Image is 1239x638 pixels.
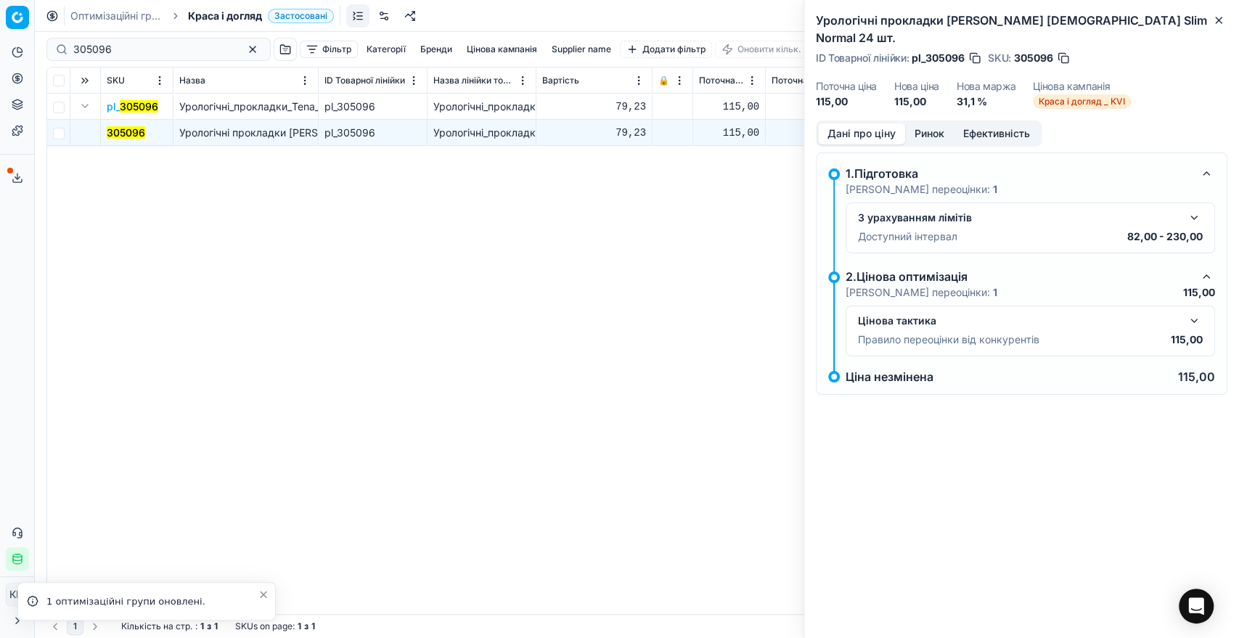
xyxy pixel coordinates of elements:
p: 115,00 [1183,285,1215,300]
span: ID Товарної лінійки : [816,53,909,63]
mark: 305096 [107,126,145,139]
p: [PERSON_NAME] переоцінки: [846,182,997,197]
div: 1.Підготовка [846,165,1192,182]
p: 115,00 [1171,332,1203,347]
span: Урологічні прокладки [PERSON_NAME] [DEMOGRAPHIC_DATA] Slim Normal 24 шт. [179,126,583,139]
div: 115,00 [772,126,868,140]
div: 79,23 [542,99,646,114]
span: Назва лінійки товарів [433,75,515,86]
button: Цінова кампанія [461,41,543,58]
strong: 1 [311,621,315,632]
div: 79,23 [542,126,646,140]
div: Урологічні_прокладки_Tena_[DEMOGRAPHIC_DATA]_Slim_Normal_24_шт. [433,126,530,140]
dt: Поточна ціна [816,81,877,91]
span: Кількість на стр. [121,621,192,632]
button: Додати фільтр [620,41,712,58]
span: pl_305096 [912,51,965,65]
h2: Урологічні прокладки [PERSON_NAME] [DEMOGRAPHIC_DATA] Slim Normal 24 шт. [816,12,1227,46]
div: : [121,621,218,632]
button: pl_305096 [107,99,158,114]
div: 115,00 [772,99,868,114]
span: Застосовані [268,9,334,23]
span: Поточна промо ціна [772,75,854,86]
strong: 1 [298,621,301,632]
span: SKU : [988,53,1011,63]
span: SKUs on page : [235,621,295,632]
button: Оновити кільк. [715,41,808,58]
p: Правило переоцінки від конкурентів [858,332,1039,347]
div: Open Intercom Messenger [1179,589,1214,623]
div: 115,00 [699,99,759,114]
button: Дані про ціну [818,123,905,144]
button: Фільтр [300,41,358,58]
span: Назва [179,75,205,86]
span: SKU [107,75,125,86]
strong: 1 [214,621,218,632]
nav: breadcrumb [70,9,334,23]
button: 1 [67,618,83,635]
p: 82,00 - 230,00 [1127,229,1203,244]
p: [PERSON_NAME] переоцінки: [846,285,997,300]
span: Поточна ціна [699,75,745,86]
span: Урологічні_прокладки_Tena_[DEMOGRAPHIC_DATA]_Slim_Normal_24_шт. [179,100,533,113]
span: ID Товарної лінійки [324,75,405,86]
button: Бренди [414,41,458,58]
div: 2.Цінова оптимізація [846,268,1192,285]
strong: 1 [200,621,204,632]
div: З урахуванням лімітів [858,210,1179,225]
dd: 31,1 % [957,94,1016,109]
strong: з [304,621,308,632]
p: Ціна незмінена [846,371,933,383]
strong: 1 [993,183,997,195]
span: Краса і догляд _ KVI [1033,94,1131,109]
button: Ефективність [954,123,1039,144]
strong: 1 [993,286,997,298]
span: Краса і доглядЗастосовані [188,9,334,23]
div: pl_305096 [324,99,421,114]
button: Close toast [255,586,272,603]
div: 115,00 [699,126,759,140]
button: 305096 [107,126,145,140]
p: Доступний інтервал [858,229,957,244]
dd: 115,00 [816,94,877,109]
div: Урологічні_прокладки_Tena_[DEMOGRAPHIC_DATA]_Slim_Normal_24_шт. [433,99,530,114]
span: 305096 [1014,51,1053,65]
dt: Цінова кампанія [1033,81,1131,91]
span: КM [7,584,28,605]
button: КM [6,583,29,606]
nav: pagination [46,618,104,635]
div: 1 оптимізаційні групи оновлені. [46,594,258,609]
button: Supplier name [546,41,617,58]
span: 🔒 [658,75,669,86]
a: Оптимізаційні групи [70,9,163,23]
span: Краса і догляд [188,9,262,23]
button: Ринок [905,123,954,144]
mark: 305096 [120,100,158,113]
button: Go to previous page [46,618,64,635]
dt: Нова маржа [957,81,1016,91]
input: Пошук по SKU або назві [73,42,232,57]
span: Вартість [542,75,579,86]
button: Expand [76,97,94,115]
div: Цінова тактика [858,314,1179,328]
p: 115,00 [1178,371,1215,383]
span: pl_ [107,99,158,114]
button: Категорії [361,41,412,58]
strong: з [207,621,211,632]
dt: Нова ціна [894,81,939,91]
button: Go to next page [86,618,104,635]
button: Expand all [76,72,94,89]
dd: 115,00 [894,94,939,109]
div: pl_305096 [324,126,421,140]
